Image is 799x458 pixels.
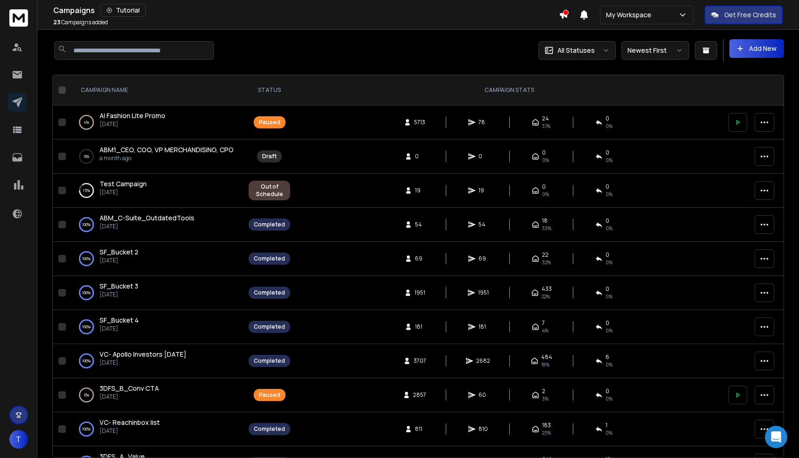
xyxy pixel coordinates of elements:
[53,4,559,17] div: Campaigns
[70,208,243,242] td: 100%ABM_C-Suite_OutdatedTools[DATE]
[9,430,28,449] button: T
[606,293,613,300] span: 0 %
[724,10,776,20] p: Get Free Credits
[82,220,91,229] p: 100 %
[70,344,243,378] td: 100%VC- Apollo Investors [DATE][DATE]
[606,429,613,437] span: 0 %
[541,353,552,361] span: 484
[82,356,91,366] p: 100 %
[606,122,613,130] span: 0 %
[606,183,609,190] span: 0
[70,242,243,276] td: 100%SF_Bucket 2[DATE]
[542,293,550,300] span: 22 %
[542,285,552,293] span: 433
[415,187,424,194] span: 19
[542,149,546,156] span: 0
[542,115,549,122] span: 24
[414,357,426,365] span: 3707
[606,259,613,266] span: 0 %
[82,322,91,331] p: 100 %
[478,289,489,296] span: 1951
[100,179,147,189] a: Test Campaign
[254,357,285,365] div: Completed
[705,6,783,24] button: Get Free Credits
[542,183,546,190] span: 0
[100,179,147,188] span: Test Campaign
[765,426,787,448] div: Open Intercom Messenger
[415,323,424,331] span: 181
[621,41,689,60] button: Newest First
[478,255,488,262] span: 69
[254,323,285,331] div: Completed
[100,325,139,332] p: [DATE]
[542,327,549,334] span: 4 %
[254,183,285,198] div: Out of Schedule
[100,145,234,155] a: ABM1_CEO, COO, VP MERCHANDISING, CPO
[542,190,549,198] span: 0 %
[70,276,243,310] td: 100%SF_Bucket 3[DATE]
[415,153,424,160] span: 0
[83,186,90,195] p: 15 %
[53,19,108,26] p: Campaigns added
[100,316,139,325] a: SF_Bucket 4
[606,156,613,164] span: 0%
[100,145,234,154] span: ABM1_CEO, COO, VP MERCHANDISING, CPO
[100,4,146,17] button: Tutorial
[542,122,550,130] span: 31 %
[100,418,160,427] span: VC- Reachinbox list
[542,429,551,437] span: 23 %
[100,120,165,128] p: [DATE]
[478,187,488,194] span: 19
[415,221,424,228] span: 54
[478,153,488,160] span: 0
[606,395,613,402] span: 0 %
[254,221,285,228] div: Completed
[70,140,243,174] td: 0%ABM1_CEO, COO, VP MERCHANDISING, CPOa month ago
[262,153,277,160] div: Draft
[415,255,424,262] span: 69
[84,390,89,400] p: 0 %
[259,391,280,399] div: Paused
[476,357,490,365] span: 2682
[70,106,243,140] td: 4%AI Fashion Lite Promo[DATE]
[100,213,194,223] a: ABM_C-Suite_OutdatedTools
[70,310,243,344] td: 100%SF_Bucket 4[DATE]
[729,39,784,58] button: Add New
[100,393,159,401] p: [DATE]
[100,427,160,435] p: [DATE]
[606,422,607,429] span: 1
[542,259,551,266] span: 32 %
[478,391,488,399] span: 60
[542,156,549,164] span: 0%
[542,217,548,225] span: 18
[606,319,609,327] span: 0
[606,149,609,156] span: 0
[606,285,609,293] span: 0
[542,225,551,232] span: 33 %
[100,282,138,291] a: SF_Bucket 3
[415,425,424,433] span: 811
[542,251,549,259] span: 22
[100,213,194,222] span: ABM_C-Suite_OutdatedTools
[606,388,609,395] span: 0
[606,361,613,368] span: 0 %
[82,424,91,434] p: 100 %
[606,190,613,198] span: 0 %
[53,18,60,26] span: 23
[100,247,138,257] a: SF_Bucket 2
[100,350,186,359] a: VC- Apollo Investors [DATE]
[70,412,243,446] td: 100%VC- Reachinbox list[DATE]
[82,254,91,263] p: 100 %
[478,221,488,228] span: 54
[70,75,243,106] th: CAMPAIGN NAME
[413,391,426,399] span: 2857
[100,291,138,298] p: [DATE]
[243,75,296,106] th: STATUS
[254,255,285,262] div: Completed
[606,217,609,225] span: 0
[557,46,595,55] p: All Statuses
